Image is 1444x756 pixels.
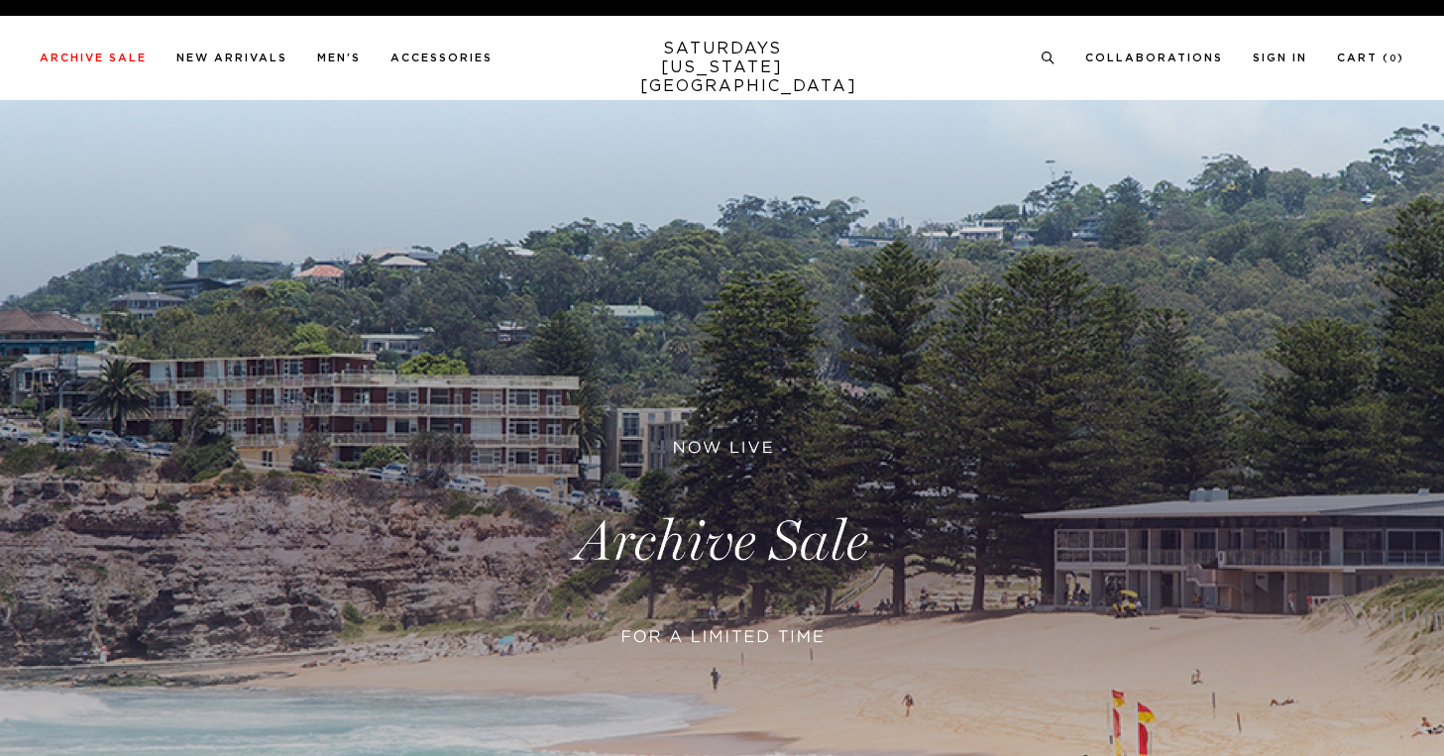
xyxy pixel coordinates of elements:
a: Archive Sale [40,53,147,63]
a: SATURDAYS[US_STATE][GEOGRAPHIC_DATA] [640,40,804,96]
a: Collaborations [1085,53,1223,63]
a: Accessories [390,53,493,63]
a: Cart (0) [1337,53,1404,63]
a: Sign In [1253,53,1307,63]
a: New Arrivals [176,53,287,63]
a: Men's [317,53,361,63]
small: 0 [1389,54,1397,63]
